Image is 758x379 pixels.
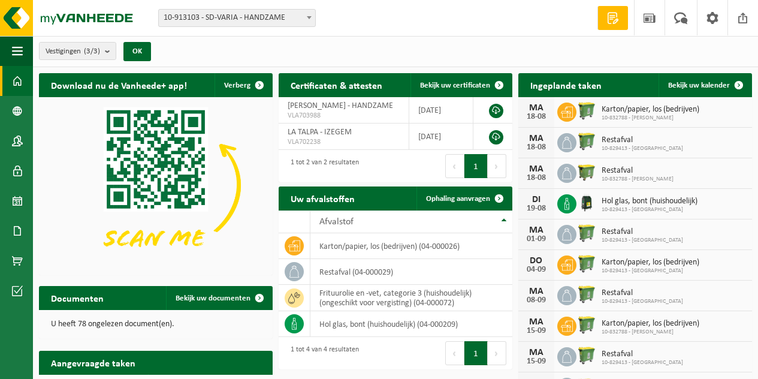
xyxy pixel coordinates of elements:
span: [PERSON_NAME] - HANDZAME [288,101,393,110]
div: MA [524,225,548,235]
div: MA [524,103,548,113]
span: Bekijk uw kalender [668,82,730,89]
div: 15-09 [524,327,548,335]
div: DI [524,195,548,204]
span: Verberg [224,82,250,89]
img: WB-0770-HPE-GN-50 [576,101,597,121]
td: [DATE] [409,124,473,150]
div: 18-08 [524,113,548,121]
span: Hol glas, bont (huishoudelijk) [602,197,697,206]
span: 10-829413 - [GEOGRAPHIC_DATA] [602,206,697,213]
span: 10-832788 - [PERSON_NAME] [602,329,699,336]
button: Verberg [215,73,271,97]
span: Karton/papier, los (bedrijven) [602,258,699,267]
div: MA [524,348,548,357]
div: 04-09 [524,266,548,274]
span: 10-832788 - [PERSON_NAME] [602,176,674,183]
button: Next [488,154,506,178]
img: Download de VHEPlus App [39,97,273,273]
span: 10-832788 - [PERSON_NAME] [602,115,699,122]
div: 01-09 [524,235,548,243]
span: LA TALPA - IZEGEM [288,128,352,137]
count: (3/3) [84,47,100,55]
img: WB-0770-HPE-GN-50 [576,345,597,366]
span: Bekijk uw certificaten [420,82,490,89]
div: 18-08 [524,174,548,182]
span: 10-829413 - [GEOGRAPHIC_DATA] [602,298,683,305]
span: 10-829413 - [GEOGRAPHIC_DATA] [602,145,683,152]
span: Restafval [602,288,683,298]
span: VLA702238 [288,137,400,147]
a: Bekijk uw kalender [659,73,751,97]
span: 10-913103 - SD-VARIA - HANDZAME [159,10,315,26]
button: Vestigingen(3/3) [39,42,116,60]
h2: Download nu de Vanheede+ app! [39,73,199,97]
div: 15-09 [524,357,548,366]
span: VLA703988 [288,111,400,121]
span: Afvalstof [319,217,354,227]
button: 1 [464,341,488,365]
span: Restafval [602,227,683,237]
div: 19-08 [524,204,548,213]
span: Karton/papier, los (bedrijven) [602,105,699,115]
span: 10-829413 - [GEOGRAPHIC_DATA] [602,359,683,366]
p: U heeft 78 ongelezen document(en). [51,320,261,329]
div: MA [524,134,548,143]
td: restafval (04-000029) [310,259,512,285]
h2: Certificaten & attesten [279,73,394,97]
div: 1 tot 4 van 4 resultaten [285,340,359,366]
button: Next [488,341,506,365]
td: [DATE] [409,97,473,124]
div: 1 tot 2 van 2 resultaten [285,153,359,179]
span: 10-829413 - [GEOGRAPHIC_DATA] [602,267,699,275]
span: Bekijk uw documenten [176,294,250,302]
span: Restafval [602,136,683,145]
h2: Documenten [39,286,116,309]
span: Vestigingen [46,43,100,61]
a: Bekijk uw documenten [166,286,271,310]
button: OK [123,42,151,61]
h2: Aangevraagde taken [39,351,147,374]
h2: Ingeplande taken [518,73,614,97]
a: Ophaling aanvragen [416,187,511,210]
button: Previous [445,341,464,365]
div: DO [524,256,548,266]
span: 10-829413 - [GEOGRAPHIC_DATA] [602,237,683,244]
img: WB-1100-HPE-GN-50 [576,162,597,182]
td: karton/papier, los (bedrijven) (04-000026) [310,233,512,259]
img: WB-0770-HPE-GN-50 [576,223,597,243]
img: WB-0770-HPE-GN-50 [576,131,597,152]
td: frituurolie en -vet, categorie 3 (huishoudelijk) (ongeschikt voor vergisting) (04-000072) [310,285,512,311]
span: Restafval [602,350,683,359]
img: WB-0770-HPE-GN-50 [576,284,597,305]
img: WB-0770-HPE-GN-50 [576,315,597,335]
button: 1 [464,154,488,178]
div: 08-09 [524,296,548,305]
td: hol glas, bont (huishoudelijk) (04-000209) [310,311,512,337]
button: Previous [445,154,464,178]
span: 10-913103 - SD-VARIA - HANDZAME [158,9,316,27]
div: 18-08 [524,143,548,152]
div: MA [524,164,548,174]
div: MA [524,317,548,327]
a: Bekijk uw certificaten [410,73,511,97]
h2: Uw afvalstoffen [279,187,367,210]
span: Karton/papier, los (bedrijven) [602,319,699,329]
img: WB-0770-HPE-GN-50 [576,254,597,274]
img: CR-HR-1C-1000-PES-01 [576,192,597,213]
div: MA [524,287,548,296]
span: Restafval [602,166,674,176]
span: Ophaling aanvragen [426,195,490,203]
